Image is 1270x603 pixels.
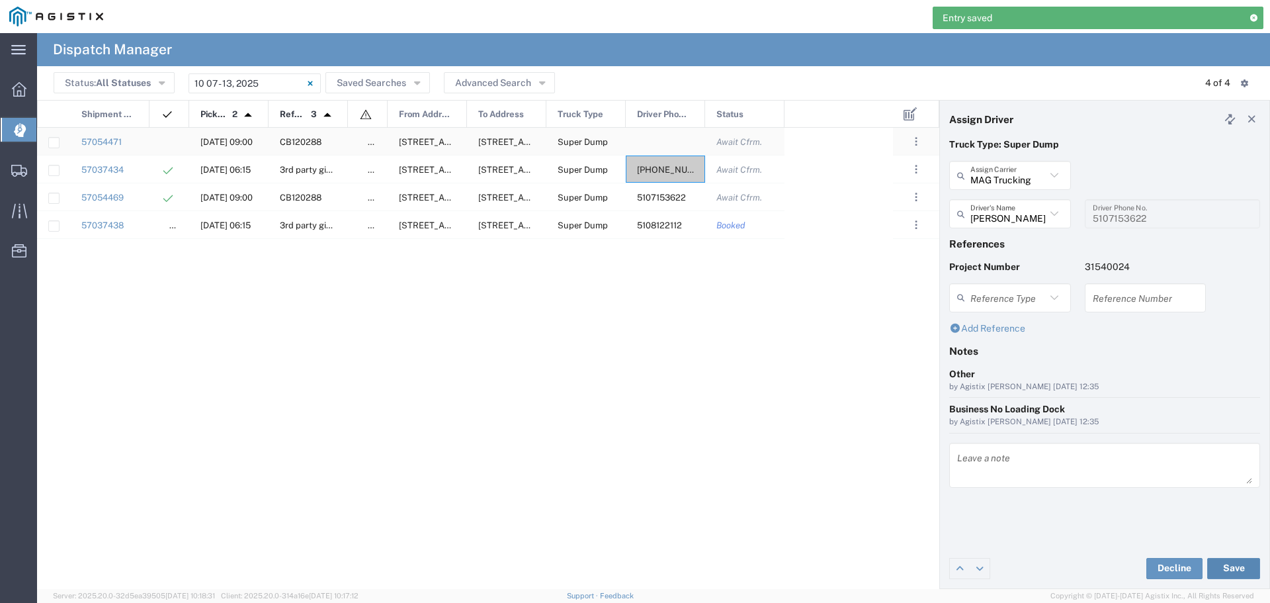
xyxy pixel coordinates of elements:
span: 2 [232,101,237,128]
span: CB120288 [280,137,321,147]
span: 10/08/2025, 09:00 [200,137,253,147]
p: Project Number [949,260,1071,274]
span: Truck Type [558,101,603,128]
button: Saved Searches [325,72,430,93]
div: 4 of 4 [1205,76,1230,90]
div: Other [949,367,1260,381]
button: Save [1207,558,1260,579]
a: Feedback [600,592,634,600]
span: false [368,165,388,175]
span: 510-825-6478 [637,165,715,175]
span: To Address [478,101,524,128]
span: [DATE] 10:17:12 [309,592,359,600]
span: Status [716,101,743,128]
span: Await Cfrm. [716,193,762,203]
span: [DATE] 10:18:31 [165,592,215,600]
span: Shipment No. [81,101,135,128]
span: 3 [311,101,317,128]
span: 4801 Oakport St, Oakland, California, 94601, United States [478,137,610,147]
div: by Agistix [PERSON_NAME] [DATE] 12:35 [949,416,1260,428]
span: 931 Livorna Rd, Alamo, California, United States [478,220,610,230]
span: 5108122112 [637,220,682,230]
span: Entry saved [943,11,992,25]
span: 3rd party giveaway [280,165,356,175]
a: Support [567,592,600,600]
span: Pickup Date and Time [200,101,228,128]
button: ... [907,160,925,179]
button: Advanced Search [444,72,555,93]
button: Status:All Statuses [54,72,175,93]
span: All Statuses [96,77,151,88]
button: ... [907,216,925,234]
h4: Assign Driver [949,113,1013,125]
a: Edit previous row [950,559,970,579]
span: . . . [915,162,917,177]
a: 57037434 [81,165,124,175]
img: icon [161,108,174,121]
span: Super Dump [558,220,608,230]
h4: References [949,238,1260,250]
img: arrow-dropup.svg [317,105,338,126]
span: Super Dump [558,137,608,147]
h4: Notes [949,345,1260,357]
span: Super Dump [558,165,608,175]
p: Truck Type: Super Dump [949,138,1260,152]
span: 3rd party giveaway [280,220,356,230]
span: Copyright © [DATE]-[DATE] Agistix Inc., All Rights Reserved [1050,590,1254,602]
span: 10/07/2025, 06:15 [200,220,251,230]
span: Reference [280,101,306,128]
span: 2111 Hillcrest Ave, Antioch, California, 94509, United States [399,165,530,175]
span: CB120288 [280,193,321,203]
span: . . . [915,189,917,205]
span: 931 Livorna Rd, Alamo, California, United States [478,165,610,175]
span: From Address [399,101,452,128]
div: Business No Loading Dock [949,402,1260,416]
span: Await Cfrm. [716,137,762,147]
a: Edit next row [970,559,990,579]
h4: Dispatch Manager [53,33,172,66]
span: Booked [716,220,745,230]
span: 5107153622 [637,193,686,203]
span: Super Dump [558,193,608,203]
span: E. 14th ST & Euclid Ave, San Leandro, California, United States [399,193,530,203]
span: . . . [915,134,917,150]
p: 31540024 [1085,260,1206,274]
span: false [368,193,388,203]
span: false [368,137,388,147]
button: ... [907,132,925,151]
span: Driver Phone No. [637,101,691,128]
a: 57037438 [81,220,124,230]
button: ... [907,188,925,207]
span: E. 14th ST & Euclid Ave, San Leandro, California, United States [399,137,530,147]
img: arrow-dropup.svg [237,105,259,126]
span: Client: 2025.20.0-314a16e [221,592,359,600]
span: Server: 2025.20.0-32d5ea39505 [53,592,215,600]
a: 57054469 [81,193,124,203]
img: icon [359,108,372,121]
span: Await Cfrm. [716,165,762,175]
button: Decline [1146,558,1203,579]
span: 10/08/2025, 09:00 [200,193,253,203]
span: 2111 Hillcrest Ave, Antioch, California, 94509, United States [399,220,530,230]
div: by Agistix [PERSON_NAME] [DATE] 12:35 [949,381,1260,393]
span: 10/07/2025, 06:15 [200,165,251,175]
span: 4801 Oakport St, Oakland, California, 94601, United States [478,193,610,203]
a: Add Reference [949,323,1025,334]
a: 57054471 [81,137,122,147]
span: . . . [915,217,917,233]
img: logo [9,7,103,26]
span: false [368,220,388,230]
